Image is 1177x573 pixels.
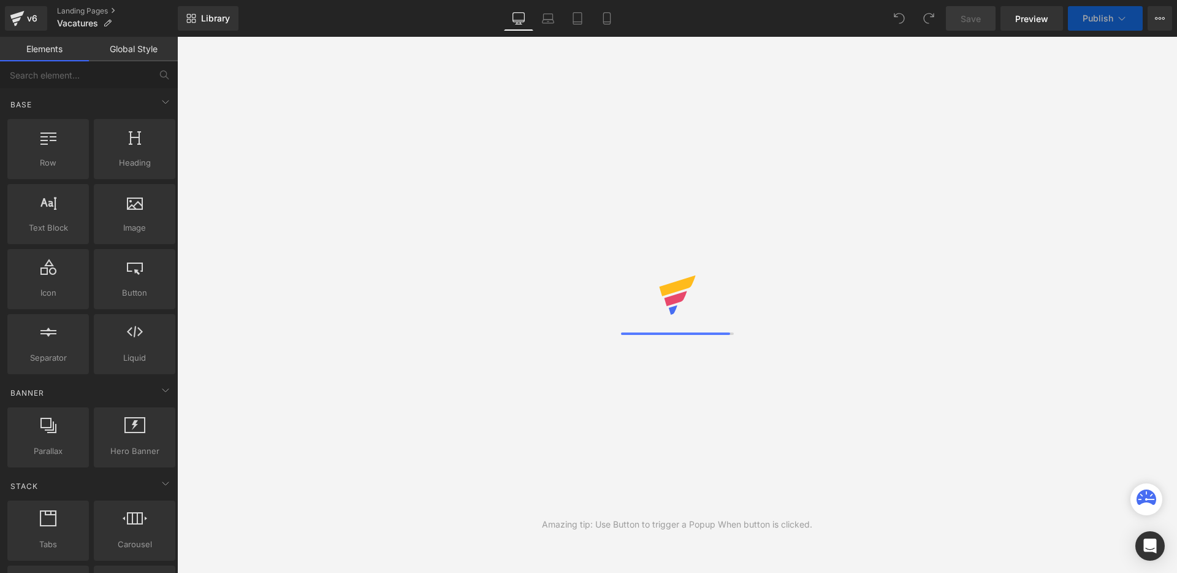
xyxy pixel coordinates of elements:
span: Liquid [97,352,172,364]
span: Stack [9,480,39,492]
a: Tablet [563,6,592,31]
a: New Library [178,6,238,31]
a: Global Style [89,37,178,61]
span: Hero Banner [97,445,172,458]
span: Save [961,12,981,25]
a: v6 [5,6,47,31]
a: Mobile [592,6,622,31]
span: Tabs [11,538,85,551]
span: Publish [1083,13,1113,23]
div: Open Intercom Messenger [1135,531,1165,561]
button: Undo [887,6,912,31]
a: Landing Pages [57,6,178,16]
span: Base [9,99,33,110]
a: Preview [1000,6,1063,31]
span: Banner [9,387,45,399]
a: Desktop [504,6,533,31]
span: Icon [11,286,85,299]
span: Image [97,221,172,234]
span: Vacatures [57,18,98,28]
span: Button [97,286,172,299]
span: Library [201,13,230,24]
span: Carousel [97,538,172,551]
span: Separator [11,352,85,364]
span: Row [11,156,85,169]
span: Preview [1015,12,1048,25]
button: Publish [1068,6,1143,31]
a: Laptop [533,6,563,31]
button: Redo [916,6,941,31]
button: More [1148,6,1172,31]
div: v6 [25,10,40,26]
div: Amazing tip: Use Button to trigger a Popup When button is clicked. [542,518,812,531]
span: Parallax [11,445,85,458]
span: Heading [97,156,172,169]
span: Text Block [11,221,85,234]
